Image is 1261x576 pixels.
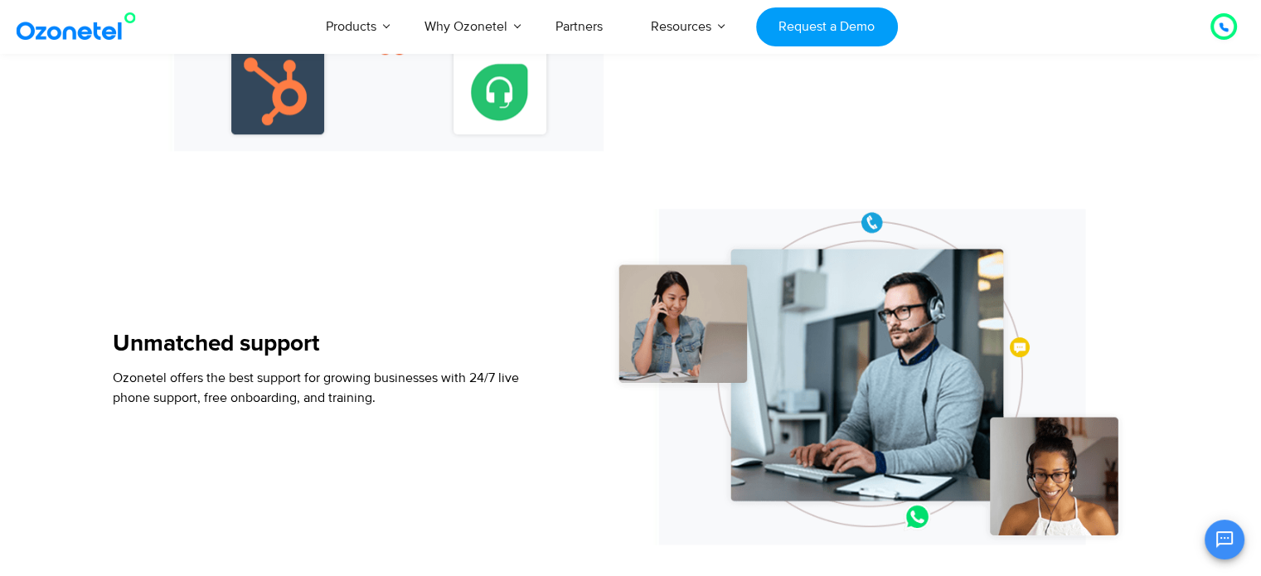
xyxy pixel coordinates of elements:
span: Ozonetel offers the best support for growing businesses with 24/7 live phone support, free onboar... [113,370,519,406]
h5: Unmatched support [113,332,548,356]
a: Request a Demo [756,7,898,46]
button: Open chat [1205,520,1244,559]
